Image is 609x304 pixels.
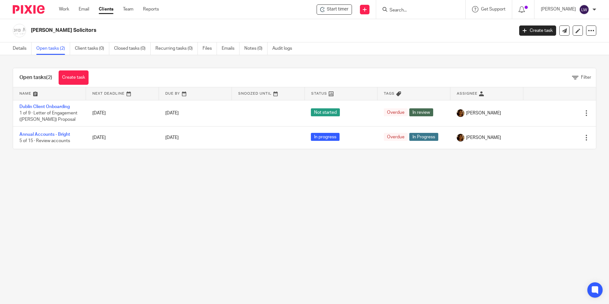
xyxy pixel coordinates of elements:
[579,4,589,15] img: svg%3E
[19,74,52,81] h1: Open tasks
[86,100,159,126] td: [DATE]
[75,42,109,55] a: Client tasks (0)
[541,6,576,12] p: [PERSON_NAME]
[13,42,32,55] a: Details
[466,134,501,141] span: [PERSON_NAME]
[384,133,408,141] span: Overdue
[409,133,438,141] span: In Progress
[311,108,340,116] span: Not started
[519,25,556,36] a: Create task
[327,6,348,13] span: Start timer
[244,42,268,55] a: Notes (0)
[123,6,133,12] a: Team
[86,126,159,149] td: [DATE]
[31,27,414,34] h2: [PERSON_NAME] Solicitors
[203,42,217,55] a: Files
[457,109,464,117] img: Arvinder.jpeg
[79,6,89,12] a: Email
[114,42,151,55] a: Closed tasks (0)
[13,5,45,14] img: Pixie
[222,42,240,55] a: Emails
[581,75,591,80] span: Filter
[384,108,408,116] span: Overdue
[317,4,352,15] div: Ciara Matthews Solicitors
[46,75,52,80] span: (2)
[59,6,69,12] a: Work
[143,6,159,12] a: Reports
[19,132,70,137] a: Annual Accounts - Bright
[457,134,464,141] img: Arvinder.jpeg
[384,92,395,95] span: Tags
[311,133,340,141] span: In progress
[466,110,501,116] span: [PERSON_NAME]
[19,111,77,122] span: 1 of 9 · Letter of Engagement ([PERSON_NAME]) Proposal
[165,135,179,140] span: [DATE]
[311,92,327,95] span: Status
[409,108,433,116] span: In review
[99,6,113,12] a: Clients
[165,111,179,115] span: [DATE]
[389,8,446,13] input: Search
[19,139,70,143] span: 5 of 15 · Review accounts
[13,24,26,37] img: Logo.png
[238,92,272,95] span: Snoozed Until
[155,42,198,55] a: Recurring tasks (0)
[59,70,89,85] a: Create task
[19,105,70,109] a: Dublin Client Onboarding
[272,42,297,55] a: Audit logs
[36,42,70,55] a: Open tasks (2)
[481,7,505,11] span: Get Support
